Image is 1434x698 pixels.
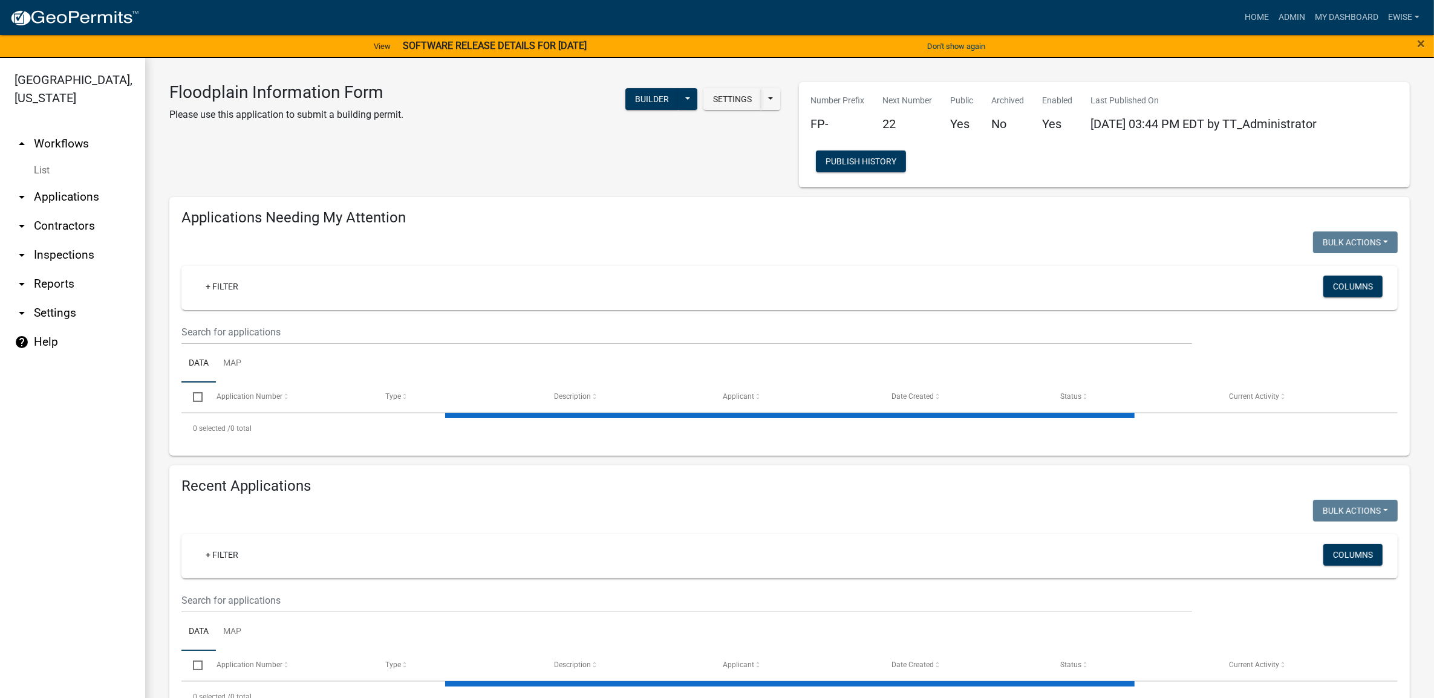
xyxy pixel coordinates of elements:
[1060,661,1081,669] span: Status
[193,424,230,433] span: 0 selected /
[216,344,249,383] a: Map
[1043,94,1073,107] p: Enabled
[15,190,29,204] i: arrow_drop_down
[1217,651,1386,680] datatable-header-cell: Current Activity
[1217,383,1386,412] datatable-header-cell: Current Activity
[181,651,204,680] datatable-header-cell: Select
[711,651,880,680] datatable-header-cell: Applicant
[181,413,1398,444] div: 0 total
[1060,392,1081,401] span: Status
[181,209,1398,227] h4: Applications Needing My Attention
[992,94,1025,107] p: Archived
[204,651,373,680] datatable-header-cell: Application Number
[369,36,396,56] a: View
[554,392,591,401] span: Description
[217,392,282,401] span: Application Number
[181,344,216,383] a: Data
[216,613,249,651] a: Map
[373,651,542,680] datatable-header-cell: Type
[883,94,933,107] p: Next Number
[1323,276,1383,297] button: Columns
[181,383,204,412] datatable-header-cell: Select
[15,248,29,262] i: arrow_drop_down
[385,661,401,669] span: Type
[169,82,403,103] h3: Floodplain Information Form
[883,117,933,131] h5: 22
[554,661,591,669] span: Description
[15,335,29,349] i: help
[181,477,1398,495] h4: Recent Applications
[543,651,711,680] datatable-header-cell: Description
[922,36,990,56] button: Don't show again
[1091,117,1317,131] span: [DATE] 03:44 PM EDT by TT_Administrator
[15,306,29,320] i: arrow_drop_down
[711,383,880,412] datatable-header-cell: Applicant
[1043,117,1073,131] h5: Yes
[403,40,587,51] strong: SOFTWARE RELEASE DETAILS FOR [DATE]
[1229,661,1279,669] span: Current Activity
[816,150,906,172] button: Publish History
[951,117,974,131] h5: Yes
[196,544,248,566] a: + Filter
[703,88,761,110] button: Settings
[1049,651,1217,680] datatable-header-cell: Status
[951,94,974,107] p: Public
[811,117,865,131] h5: FP-
[1229,392,1279,401] span: Current Activity
[543,383,711,412] datatable-header-cell: Description
[1274,6,1310,29] a: Admin
[217,661,282,669] span: Application Number
[1383,6,1424,29] a: Ewise
[1310,6,1383,29] a: My Dashboard
[992,117,1025,131] h5: No
[1091,94,1317,107] p: Last Published On
[181,588,1192,613] input: Search for applications
[15,277,29,291] i: arrow_drop_down
[723,661,754,669] span: Applicant
[880,383,1049,412] datatable-header-cell: Date Created
[1323,544,1383,566] button: Columns
[373,383,542,412] datatable-header-cell: Type
[811,94,865,107] p: Number Prefix
[1240,6,1274,29] a: Home
[816,157,906,167] wm-modal-confirm: Workflow Publish History
[891,392,934,401] span: Date Created
[385,392,401,401] span: Type
[204,383,373,412] datatable-header-cell: Application Number
[169,108,403,122] p: Please use this application to submit a building permit.
[1313,231,1398,253] button: Bulk Actions
[625,88,679,110] button: Builder
[15,219,29,233] i: arrow_drop_down
[880,651,1049,680] datatable-header-cell: Date Created
[1417,36,1425,51] button: Close
[15,137,29,151] i: arrow_drop_up
[181,320,1192,344] input: Search for applications
[1417,35,1425,52] span: ×
[1049,383,1217,412] datatable-header-cell: Status
[181,613,216,651] a: Data
[723,392,754,401] span: Applicant
[196,276,248,297] a: + Filter
[1313,500,1398,522] button: Bulk Actions
[891,661,934,669] span: Date Created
